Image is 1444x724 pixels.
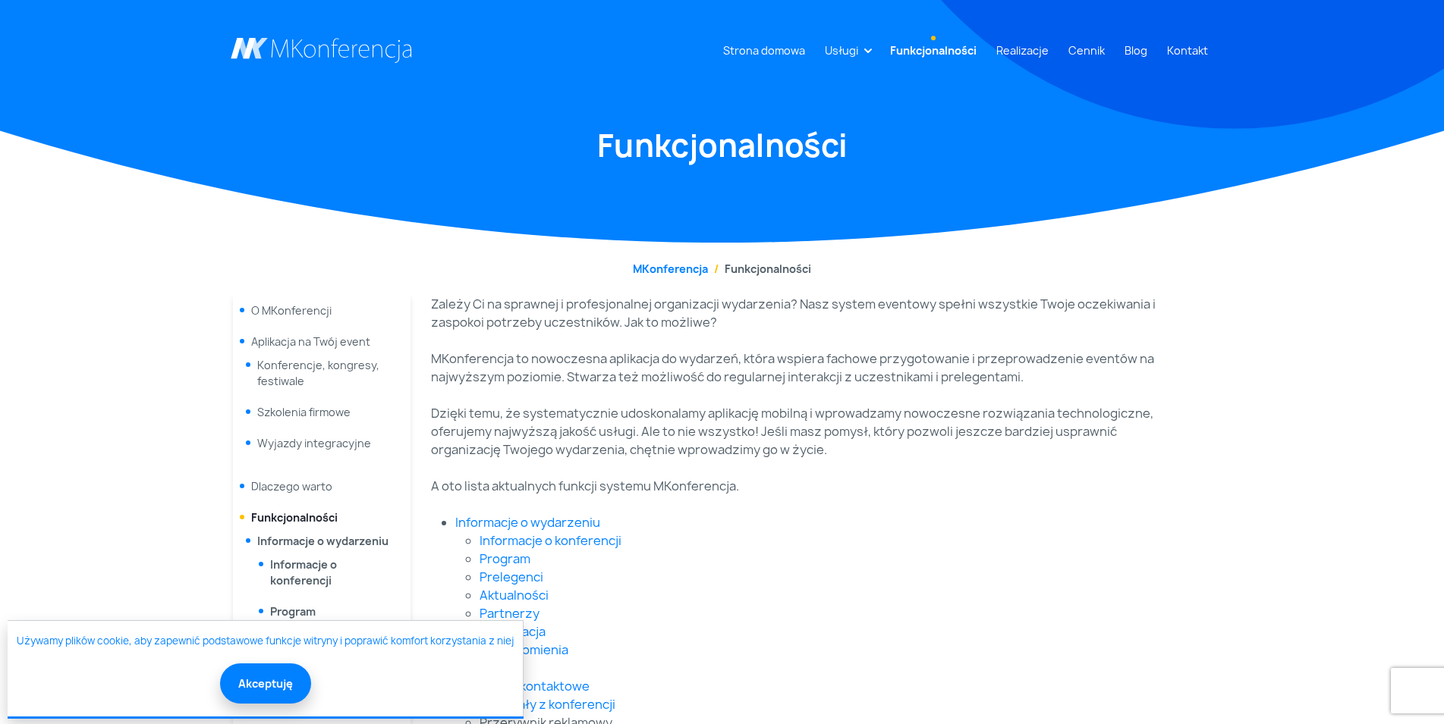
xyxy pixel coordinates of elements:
a: Realizacje [990,36,1055,64]
a: Osoby kontaktowe [480,678,590,694]
a: Dlaczego warto [251,479,332,494]
a: Kontakt [1161,36,1214,64]
a: Używamy plików cookie, aby zapewnić podstawowe funkcje witryny i poprawić komfort korzystania z niej [17,634,514,649]
a: Program [480,550,530,567]
li: Funkcjonalności [708,261,811,277]
p: A oto lista aktualnych funkcji systemu MKonferencja. [431,477,1164,495]
p: MKonferencja to nowoczesna aplikacja do wydarzeń, która wspiera fachowe przygotowanie i przeprowa... [431,349,1164,386]
a: Materiały z konferencji [480,696,615,713]
a: Funkcjonalności [251,510,338,525]
a: Powiadomienia [480,641,568,658]
p: Dzięki temu, że systematycznie udoskonalamy aplikację mobilną i wprowadzamy nowoczesne rozwiązani... [431,404,1164,459]
a: Prelegenci [480,569,543,585]
a: O MKonferencji [251,303,332,318]
span: Aplikacja na Twój event [251,334,370,349]
a: Informacje o konferencji [480,532,621,549]
a: Informacje o wydarzeniu [257,534,389,548]
nav: breadcrumb [231,261,1214,277]
a: Informacje o wydarzeniu [455,514,600,531]
a: Aktualności [480,587,549,603]
a: Konferencje, kongresy, festiwale [257,358,379,388]
a: Funkcjonalności [884,36,983,64]
a: MKonferencja [633,262,708,276]
a: Informacje o konferencji [270,557,337,588]
button: Akceptuję [220,663,311,704]
a: Cennik [1062,36,1111,64]
a: Program [270,604,316,619]
a: Szkolenia firmowe [257,405,351,419]
a: Blog [1118,36,1153,64]
a: Strona domowa [717,36,811,64]
a: Usługi [819,36,864,64]
a: Wyjazdy integracyjne [257,436,371,450]
a: Partnerzy [480,605,540,622]
h1: Funkcjonalności [231,125,1214,166]
p: Zależy Ci na sprawnej i profesjonalnej organizacji wydarzenia? Nasz system eventowy spełni wszyst... [431,295,1164,331]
